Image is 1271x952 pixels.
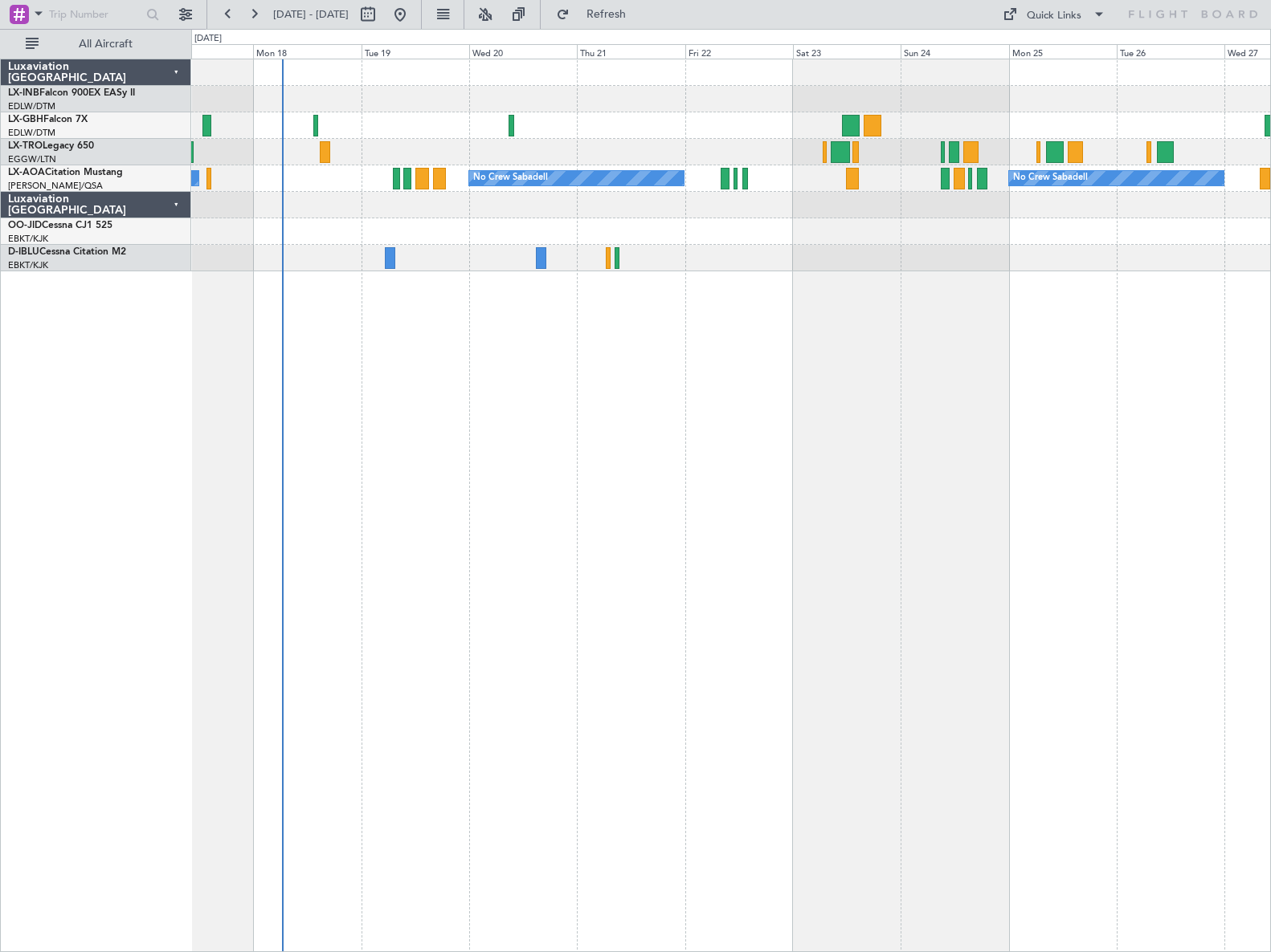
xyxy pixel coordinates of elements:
div: No Crew Sabadell [1013,166,1088,190]
a: EDLW/DTM [8,127,55,139]
a: D-IBLUCessna Citation M2 [8,247,126,257]
div: Mon 18 [253,44,361,59]
a: LX-INBFalcon 900EX EASy II [8,88,135,98]
button: Quick Links [995,2,1114,27]
a: EBKT/KJK [8,233,48,245]
div: Wed 20 [469,44,577,59]
span: LX-AOA [8,168,45,177]
span: Refresh [573,9,640,20]
div: Sat 23 [793,44,901,59]
div: Quick Links [1027,8,1081,24]
span: D-IBLU [8,247,39,257]
a: [PERSON_NAME]/QSA [8,180,103,192]
div: Tue 19 [362,44,469,59]
a: LX-AOACitation Mustang [8,168,123,177]
button: Refresh [549,2,645,27]
button: All Aircraft [18,31,174,57]
a: OO-JIDCessna CJ1 525 [8,221,112,230]
div: Thu 21 [577,44,685,59]
span: LX-INB [8,88,39,98]
span: All Aircraft [42,39,170,50]
div: Fri 22 [685,44,793,59]
a: EGGW/LTN [8,153,56,165]
a: LX-TROLegacy 650 [8,141,94,151]
a: LX-GBHFalcon 7X [8,115,88,124]
span: LX-GBH [8,115,43,124]
span: LX-TRO [8,141,43,151]
span: OO-JID [8,221,42,230]
div: No Crew Sabadell [473,166,548,190]
input: Trip Number [49,2,141,26]
div: Tue 26 [1117,44,1224,59]
div: Sun 17 [145,44,253,59]
a: EBKT/KJK [8,259,48,271]
div: Sun 24 [901,44,1008,59]
div: [DATE] [194,32,222,46]
span: [DATE] - [DATE] [273,7,349,22]
div: Mon 25 [1009,44,1117,59]
a: EDLW/DTM [8,100,55,112]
